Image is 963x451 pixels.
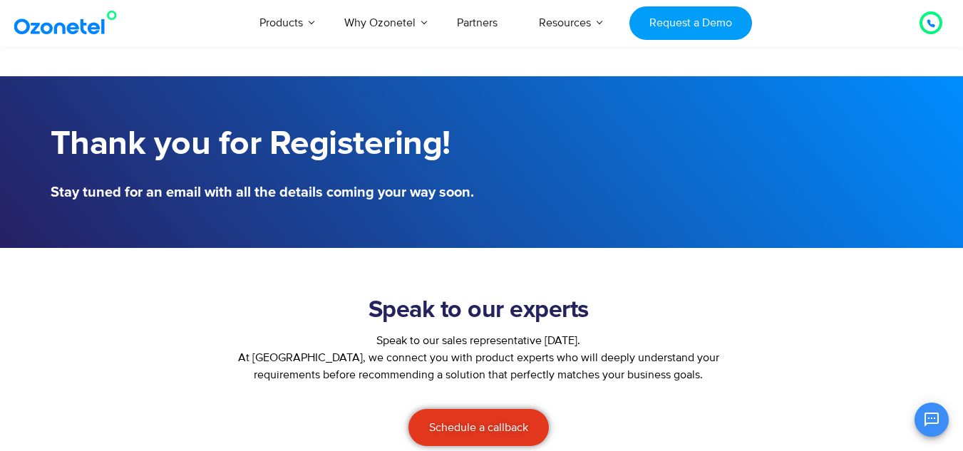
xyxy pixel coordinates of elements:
[408,409,549,446] a: Schedule a callback
[51,185,475,199] h5: Stay tuned for an email with all the details coming your way soon.
[226,332,732,349] div: Speak to our sales representative [DATE].
[51,125,475,164] h1: Thank you for Registering!
[226,349,732,383] p: At [GEOGRAPHIC_DATA], we connect you with product experts who will deeply understand your require...
[629,6,751,40] a: Request a Demo
[226,296,732,325] h2: Speak to our experts
[429,422,528,433] span: Schedule a callback
[915,403,949,437] button: Open chat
